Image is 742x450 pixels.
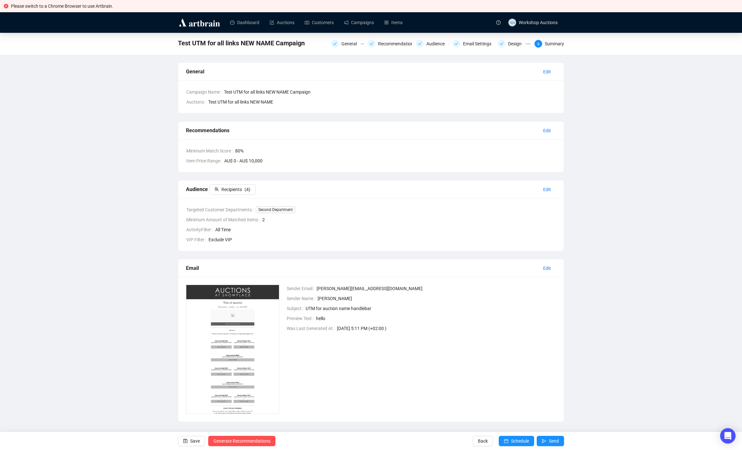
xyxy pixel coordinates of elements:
img: 1757517088619-ZmHSP2MbmhlkX45I.png [186,285,279,414]
span: Workshop Auctions [519,20,558,25]
span: send [542,439,546,443]
span: Minimum Match Score [186,147,235,154]
span: Schedule [511,432,529,450]
span: Edit [543,68,551,75]
span: Sender Email [287,285,317,292]
span: check [333,42,337,46]
span: Item Price Range [186,157,224,164]
img: logo [178,17,221,28]
span: Recipients [221,186,242,193]
button: Recipients(4) [209,184,255,195]
button: Save [178,436,205,446]
span: check [418,42,422,46]
div: Summary [545,40,564,48]
span: Was Last Generated At [287,325,337,332]
div: Audience [426,40,449,48]
span: Send [549,432,559,450]
span: [DATE] 5:11 PM (+02:00 ) [337,325,556,332]
button: Edit [538,184,556,195]
a: Campaigns [344,14,374,31]
div: Recommendations [378,40,420,48]
span: WA [510,20,515,25]
span: check [370,42,374,46]
span: ActivityFilter [186,226,215,233]
a: Customers [305,14,334,31]
span: Subject [287,305,306,312]
button: Edit [538,263,556,273]
span: Save [190,432,200,450]
button: Send [537,436,564,446]
span: hello [316,315,556,322]
span: question-circle [496,20,501,25]
div: Email Settings [463,40,495,48]
span: check [455,42,459,46]
button: Generate Recommendations [208,436,275,446]
span: Minimum Amount of Matched Items [186,216,262,223]
span: close-circle [4,4,8,8]
a: question-circle [492,12,505,32]
span: [PERSON_NAME][EMAIL_ADDRESS][DOMAIN_NAME] [317,285,556,292]
span: Back [478,432,488,450]
span: AU$ 0 - AU$ 10,000 [224,157,556,164]
span: Edit [543,186,551,193]
span: 80 % [235,147,556,154]
button: Edit [538,125,556,136]
div: 6Summary [534,40,564,48]
span: ( 4 ) [245,186,250,193]
div: Email [186,264,538,272]
span: team [214,187,219,191]
span: Test UTM for all links NEW NAME [208,98,273,106]
span: VIP Filter [186,236,209,243]
span: [PERSON_NAME] [318,295,556,302]
span: Test UTM for all links NEW NAME Campaign [224,88,556,96]
div: Please switch to a Chrome Browser to use Artbrain. [11,3,738,10]
span: Audience [186,186,255,192]
span: Edit [543,265,551,272]
span: Edit [543,127,551,134]
span: Second Department [256,206,295,213]
div: General [341,40,361,48]
button: Back [473,436,493,446]
span: Generate Recommendations [213,432,270,450]
div: Open Intercom Messenger [720,428,736,444]
span: save [183,439,188,443]
a: Auctions [270,14,294,31]
span: Targeted Customer Departments [186,206,256,213]
span: calendar [504,439,508,443]
span: Campaign Name [186,88,224,96]
a: Dashboard [230,14,259,31]
span: UTM for auction name handlebar [306,305,556,312]
div: Recommendations [368,40,412,48]
div: General [331,40,364,48]
span: check [500,42,504,46]
span: 2 [262,216,556,223]
span: 6 [537,42,540,46]
span: Sender Name [287,295,318,302]
div: Audience [416,40,449,48]
span: Preview Text [287,315,316,322]
button: Edit [538,67,556,77]
span: Test UTM for all links NEW NAME Campaign [178,38,305,48]
span: All Time [215,226,556,233]
div: Design [498,40,531,48]
a: Items [384,14,403,31]
span: Exclude VIP [209,236,556,243]
button: Schedule [499,436,534,446]
div: General [186,68,538,76]
div: Design [508,40,525,48]
span: Auctions [186,98,208,106]
div: Recommendations [186,126,538,134]
div: Email Settings [453,40,494,48]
